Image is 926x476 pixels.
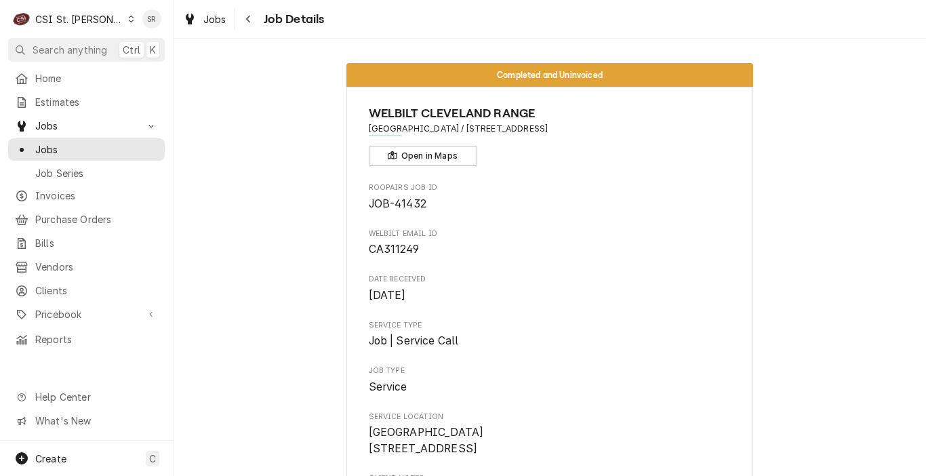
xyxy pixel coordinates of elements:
[8,38,165,62] button: Search anythingCtrlK
[8,67,165,90] a: Home
[369,243,419,256] span: CA311249
[35,283,158,298] span: Clients
[35,95,158,109] span: Estimates
[149,452,156,466] span: C
[12,9,31,28] div: CSI St. Louis's Avatar
[369,424,731,456] span: Service Location
[369,229,731,239] span: Welbilt email ID
[369,104,731,166] div: Client Information
[35,12,123,26] div: CSI St. [PERSON_NAME]
[8,410,165,432] a: Go to What's New
[369,229,731,258] div: Welbilt email ID
[35,260,158,274] span: Vendors
[8,138,165,161] a: Jobs
[150,43,156,57] span: K
[8,303,165,325] a: Go to Pricebook
[8,232,165,254] a: Bills
[369,274,731,303] div: Date Received
[8,208,165,231] a: Purchase Orders
[12,9,31,28] div: C
[8,386,165,408] a: Go to Help Center
[369,379,731,395] span: Job Type
[8,162,165,184] a: Job Series
[369,320,731,349] div: Service Type
[35,189,158,203] span: Invoices
[33,43,107,57] span: Search anything
[8,91,165,113] a: Estimates
[369,412,731,457] div: Service Location
[369,365,731,395] div: Job Type
[369,320,731,331] span: Service Type
[369,196,731,212] span: Roopairs Job ID
[8,279,165,302] a: Clients
[369,146,477,166] button: Open in Maps
[123,43,140,57] span: Ctrl
[260,10,325,28] span: Job Details
[35,390,157,404] span: Help Center
[238,8,260,30] button: Navigate back
[142,9,161,28] div: SR
[369,289,406,302] span: [DATE]
[35,236,158,250] span: Bills
[369,334,459,347] span: Job | Service Call
[142,9,161,28] div: Stephani Roth's Avatar
[203,12,226,26] span: Jobs
[369,287,731,304] span: Date Received
[369,197,426,210] span: JOB-41432
[35,166,158,180] span: Job Series
[369,274,731,285] span: Date Received
[369,123,731,135] span: Address
[369,365,731,376] span: Job Type
[369,333,731,349] span: Service Type
[8,328,165,351] a: Reports
[369,241,731,258] span: Welbilt email ID
[35,453,66,464] span: Create
[369,412,731,422] span: Service Location
[346,63,753,87] div: Status
[497,71,603,79] span: Completed and Uninvoiced
[369,182,731,193] span: Roopairs Job ID
[8,256,165,278] a: Vendors
[369,104,731,123] span: Name
[35,307,138,321] span: Pricebook
[369,182,731,212] div: Roopairs Job ID
[35,71,158,85] span: Home
[35,212,158,226] span: Purchase Orders
[178,8,232,31] a: Jobs
[8,115,165,137] a: Go to Jobs
[35,414,157,428] span: What's New
[8,184,165,207] a: Invoices
[35,332,158,346] span: Reports
[35,142,158,157] span: Jobs
[369,426,484,455] span: [GEOGRAPHIC_DATA] [STREET_ADDRESS]
[369,380,407,393] span: Service
[35,119,138,133] span: Jobs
